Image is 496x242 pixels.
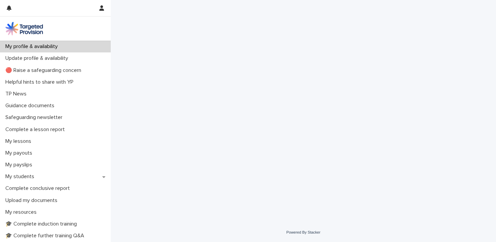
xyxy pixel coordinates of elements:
[3,209,42,215] p: My resources
[3,150,38,156] p: My payouts
[3,91,32,97] p: TP News
[3,67,87,74] p: 🔴 Raise a safeguarding concern
[3,55,73,62] p: Update profile & availability
[3,185,75,192] p: Complete conclusive report
[3,103,60,109] p: Guidance documents
[3,173,40,180] p: My students
[3,221,82,227] p: 🎓 Complete induction training
[5,22,43,35] img: M5nRWzHhSzIhMunXDL62
[3,138,37,145] p: My lessons
[3,197,63,204] p: Upload my documents
[286,230,320,234] a: Powered By Stacker
[3,126,70,133] p: Complete a lesson report
[3,43,63,50] p: My profile & availability
[3,233,90,239] p: 🎓 Complete further training Q&A
[3,114,68,121] p: Safeguarding newsletter
[3,162,38,168] p: My payslips
[3,79,79,85] p: Helpful hints to share with YP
